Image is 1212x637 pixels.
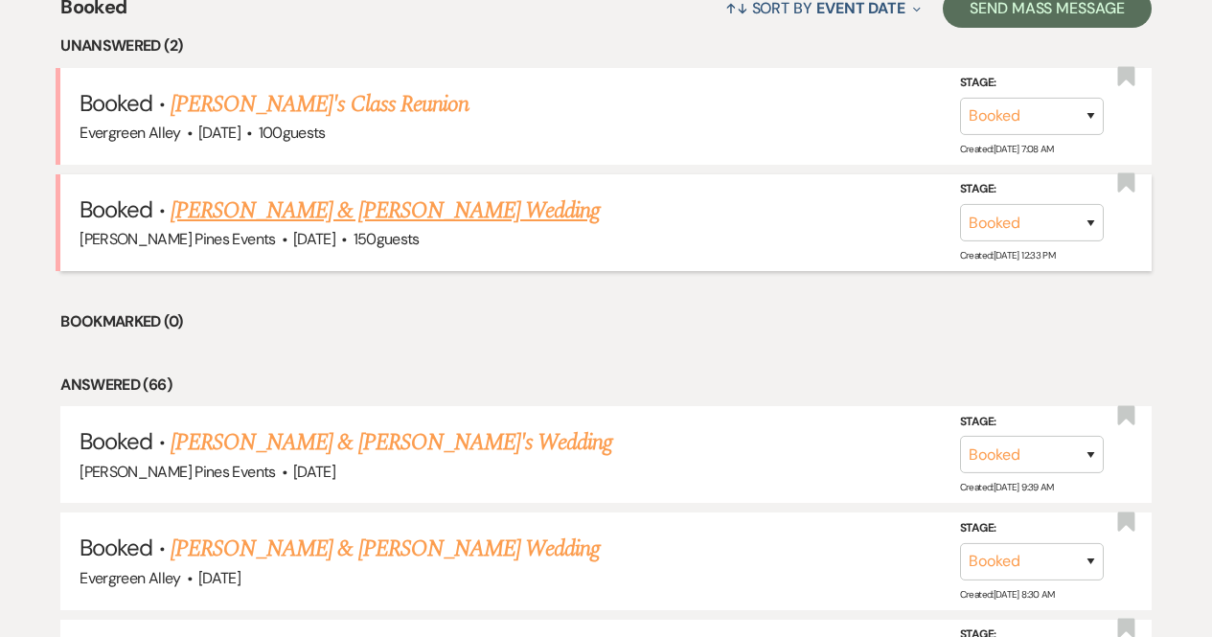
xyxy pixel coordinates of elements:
[80,462,275,482] span: [PERSON_NAME] Pines Events
[198,568,240,588] span: [DATE]
[80,123,180,143] span: Evergreen Alley
[960,179,1104,200] label: Stage:
[80,568,180,588] span: Evergreen Alley
[80,229,275,249] span: [PERSON_NAME] Pines Events
[960,412,1104,433] label: Stage:
[171,425,613,460] a: [PERSON_NAME] & [PERSON_NAME]'s Wedding
[960,587,1055,600] span: Created: [DATE] 8:30 AM
[354,229,420,249] span: 150 guests
[960,518,1104,539] label: Stage:
[80,533,152,562] span: Booked
[60,309,1152,334] li: Bookmarked (0)
[171,532,600,566] a: [PERSON_NAME] & [PERSON_NAME] Wedding
[293,462,335,482] span: [DATE]
[960,143,1054,155] span: Created: [DATE] 7:08 AM
[80,194,152,224] span: Booked
[60,34,1152,58] li: Unanswered (2)
[80,88,152,118] span: Booked
[960,73,1104,94] label: Stage:
[960,249,1055,262] span: Created: [DATE] 12:33 PM
[198,123,240,143] span: [DATE]
[293,229,335,249] span: [DATE]
[80,426,152,456] span: Booked
[60,373,1152,398] li: Answered (66)
[259,123,326,143] span: 100 guests
[171,87,469,122] a: [PERSON_NAME]'s Class Reunion
[960,481,1054,493] span: Created: [DATE] 9:39 AM
[171,193,600,228] a: [PERSON_NAME] & [PERSON_NAME] Wedding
